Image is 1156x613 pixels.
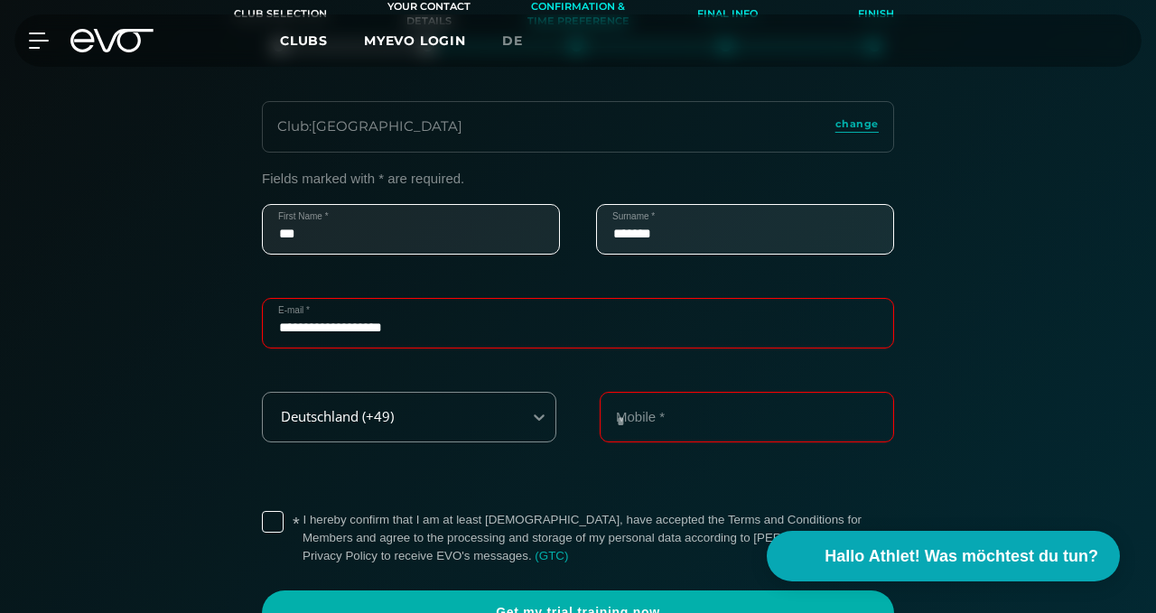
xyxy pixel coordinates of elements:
[364,33,466,49] a: MYEVO LOGIN
[303,511,894,565] label: I hereby confirm that I am at least [DEMOGRAPHIC_DATA], have accepted the Terms and Conditions fo...
[835,116,879,137] a: change
[277,116,462,137] div: Club : [GEOGRAPHIC_DATA]
[280,33,328,49] span: Clubs
[535,549,568,562] a: (GTC)
[767,531,1120,581] button: Hallo Athlet! Was möchtest du tun?
[835,116,879,132] span: change
[265,409,509,424] div: Deutschland (+49)
[280,32,364,49] a: Clubs
[262,171,894,186] p: Fields marked with * are required.
[502,33,523,49] span: de
[825,544,1098,569] span: Hallo Athlet! Was möchtest du tun?
[502,31,545,51] a: de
